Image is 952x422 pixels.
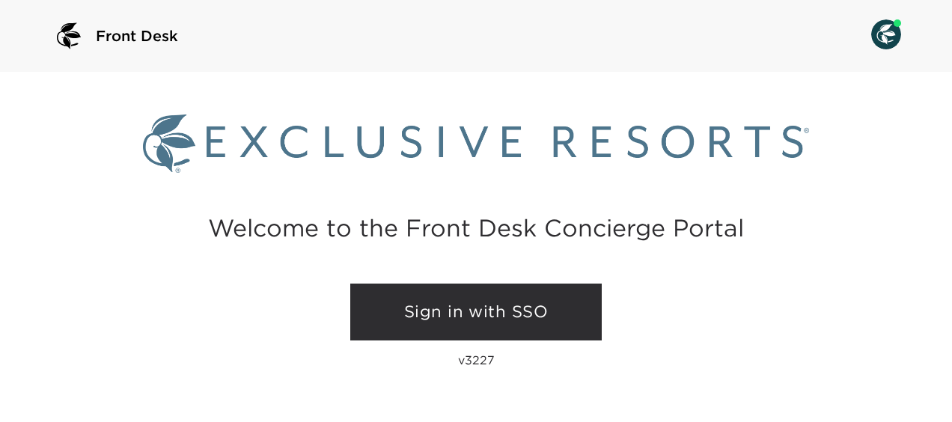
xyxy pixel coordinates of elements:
img: Exclusive Resorts logo [143,114,809,172]
img: logo [51,18,87,54]
img: User [871,19,901,49]
span: Front Desk [96,25,178,46]
a: Sign in with SSO [350,284,602,340]
h2: Welcome to the Front Desk Concierge Portal [208,216,744,239]
p: v3227 [458,352,495,367]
